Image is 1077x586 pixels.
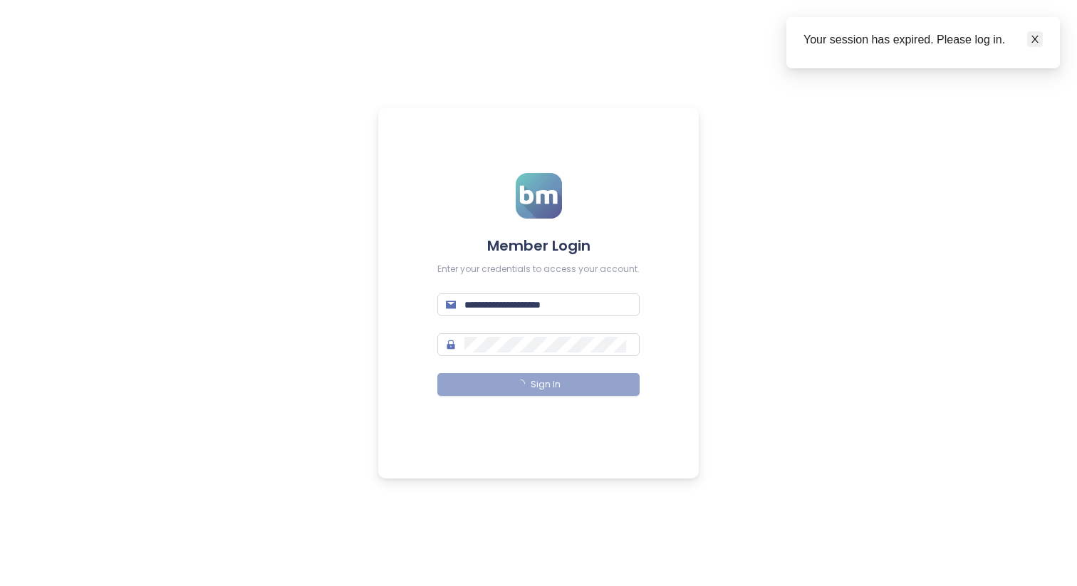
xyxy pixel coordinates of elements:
span: loading [515,378,526,389]
h4: Member Login [437,236,640,256]
span: lock [446,340,456,350]
img: logo [516,173,562,219]
button: Sign In [437,373,640,396]
div: Enter your credentials to access your account. [437,263,640,276]
span: Sign In [531,378,561,392]
span: mail [446,300,456,310]
span: close [1030,34,1040,44]
div: Your session has expired. Please log in. [803,31,1043,48]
